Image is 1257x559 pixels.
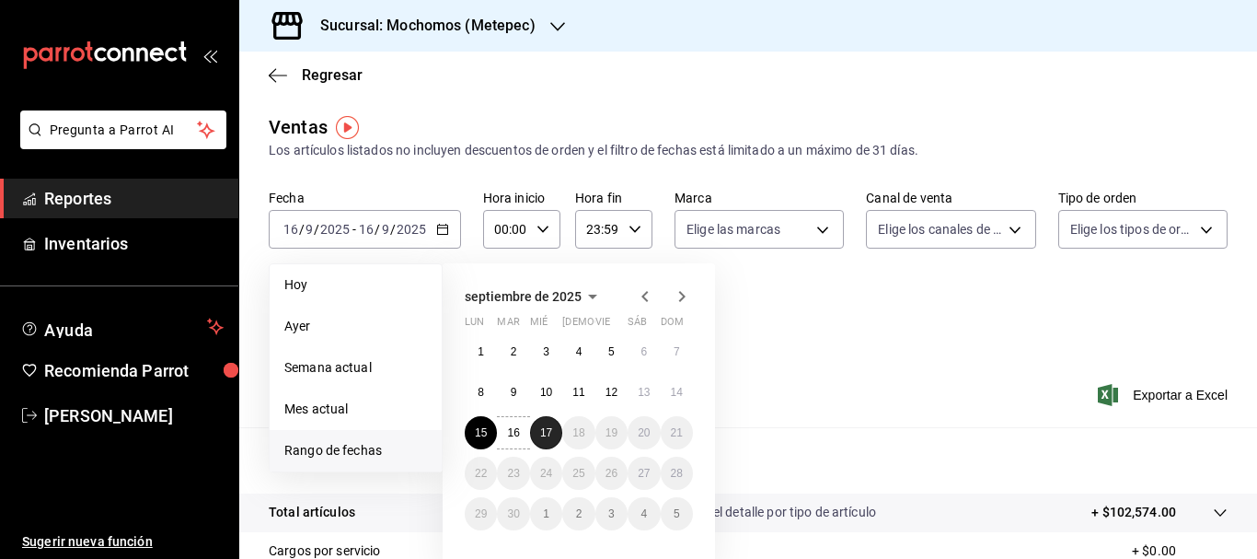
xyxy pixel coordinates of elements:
[1091,503,1176,522] p: + $102,574.00
[465,376,497,409] button: 8 de septiembre de 2025
[878,220,1001,239] span: Elige los canales de venta
[671,386,683,399] abbr: 14 de septiembre de 2025
[269,141,1228,160] div: Los artículos listados no incluyen descuentos de orden y el filtro de fechas está limitado a un m...
[465,285,604,308] button: septiembre de 2025
[605,386,617,399] abbr: 12 de septiembre de 2025
[675,192,844,204] label: Marca
[50,121,198,140] span: Pregunta a Parrot AI
[628,497,660,530] button: 4 de octubre de 2025
[44,186,224,211] span: Reportes
[674,507,680,520] abbr: 5 de octubre de 2025
[475,507,487,520] abbr: 29 de septiembre de 2025
[661,416,693,449] button: 21 de septiembre de 2025
[44,316,200,338] span: Ayuda
[302,66,363,84] span: Regresar
[572,426,584,439] abbr: 18 de septiembre de 2025
[661,316,684,335] abbr: domingo
[465,316,484,335] abbr: lunes
[1058,192,1228,204] label: Tipo de orden
[497,376,529,409] button: 9 de septiembre de 2025
[543,345,549,358] abbr: 3 de septiembre de 2025
[608,507,615,520] abbr: 3 de octubre de 2025
[13,134,226,153] a: Pregunta a Parrot AI
[478,345,484,358] abbr: 1 de septiembre de 2025
[562,316,671,335] abbr: jueves
[1070,220,1194,239] span: Elige los tipos de orden
[605,426,617,439] abbr: 19 de septiembre de 2025
[671,426,683,439] abbr: 21 de septiembre de 2025
[299,222,305,237] span: /
[305,222,314,237] input: --
[465,289,582,304] span: septiembre de 2025
[628,316,647,335] abbr: sábado
[562,497,594,530] button: 2 de octubre de 2025
[465,457,497,490] button: 22 de septiembre de 2025
[608,345,615,358] abbr: 5 de septiembre de 2025
[375,222,380,237] span: /
[572,386,584,399] abbr: 11 de septiembre de 2025
[284,317,427,336] span: Ayer
[269,66,363,84] button: Regresar
[530,335,562,368] button: 3 de septiembre de 2025
[319,222,351,237] input: ----
[284,358,427,378] span: Semana actual
[595,497,628,530] button: 3 de octubre de 2025
[595,416,628,449] button: 19 de septiembre de 2025
[671,467,683,480] abbr: 28 de septiembre de 2025
[595,457,628,490] button: 26 de septiembre de 2025
[628,335,660,368] button: 6 de septiembre de 2025
[202,48,217,63] button: open_drawer_menu
[576,507,582,520] abbr: 2 de octubre de 2025
[478,386,484,399] abbr: 8 de septiembre de 2025
[465,335,497,368] button: 1 de septiembre de 2025
[866,192,1035,204] label: Canal de venta
[497,335,529,368] button: 2 de septiembre de 2025
[605,467,617,480] abbr: 26 de septiembre de 2025
[638,467,650,480] abbr: 27 de septiembre de 2025
[497,497,529,530] button: 30 de septiembre de 2025
[640,345,647,358] abbr: 6 de septiembre de 2025
[562,335,594,368] button: 4 de septiembre de 2025
[595,335,628,368] button: 5 de septiembre de 2025
[661,457,693,490] button: 28 de septiembre de 2025
[661,335,693,368] button: 7 de septiembre de 2025
[628,416,660,449] button: 20 de septiembre de 2025
[507,426,519,439] abbr: 16 de septiembre de 2025
[507,467,519,480] abbr: 23 de septiembre de 2025
[507,507,519,520] abbr: 30 de septiembre de 2025
[284,441,427,460] span: Rango de fechas
[483,192,560,204] label: Hora inicio
[575,192,652,204] label: Hora fin
[640,507,647,520] abbr: 4 de octubre de 2025
[44,231,224,256] span: Inventarios
[511,345,517,358] abbr: 2 de septiembre de 2025
[530,457,562,490] button: 24 de septiembre de 2025
[475,426,487,439] abbr: 15 de septiembre de 2025
[628,457,660,490] button: 27 de septiembre de 2025
[1101,384,1228,406] button: Exportar a Excel
[390,222,396,237] span: /
[306,15,536,37] h3: Sucursal: Mochomos (Metepec)
[638,386,650,399] abbr: 13 de septiembre de 2025
[511,386,517,399] abbr: 9 de septiembre de 2025
[465,497,497,530] button: 29 de septiembre de 2025
[661,376,693,409] button: 14 de septiembre de 2025
[628,376,660,409] button: 13 de septiembre de 2025
[595,316,610,335] abbr: viernes
[22,532,224,552] span: Sugerir nueva función
[44,403,224,428] span: [PERSON_NAME]
[562,416,594,449] button: 18 de septiembre de 2025
[381,222,390,237] input: --
[661,497,693,530] button: 5 de octubre de 2025
[284,275,427,295] span: Hoy
[44,358,224,383] span: Recomienda Parrot
[674,345,680,358] abbr: 7 de septiembre de 2025
[562,376,594,409] button: 11 de septiembre de 2025
[497,416,529,449] button: 16 de septiembre de 2025
[540,426,552,439] abbr: 17 de septiembre de 2025
[465,416,497,449] button: 15 de septiembre de 2025
[20,111,226,149] button: Pregunta a Parrot AI
[336,116,359,139] img: Tooltip marker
